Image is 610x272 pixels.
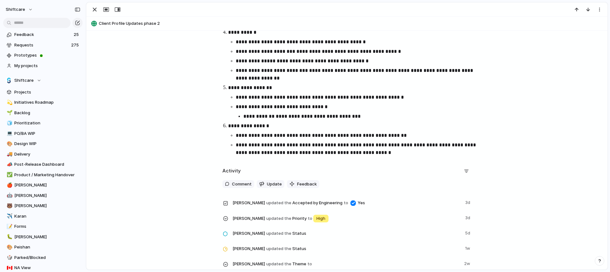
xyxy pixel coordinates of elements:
[233,229,461,238] span: Status
[3,108,83,118] a: 🌱Backlog
[14,244,80,250] span: Peishan
[316,215,325,222] span: High
[6,151,12,157] button: 🚚
[6,172,12,178] button: ✅
[6,99,12,106] button: 💫
[465,244,471,252] span: 1w
[7,264,11,272] div: 🇨🇦
[6,213,12,220] button: ✈️
[14,42,69,48] span: Requests
[6,223,12,230] button: 📝
[99,20,605,27] span: Client Profile Updates phase 2
[3,139,83,149] a: 🎨Design WIP
[6,255,12,261] button: 🎲
[6,120,12,126] button: 🧊
[7,244,11,251] div: 🎨
[6,244,12,250] button: 🎨
[222,180,254,188] button: Comment
[14,130,80,137] span: PO/BA WIP
[7,161,11,168] div: 📣
[14,52,80,59] span: Prototypes
[14,182,80,188] span: [PERSON_NAME]
[14,110,80,116] span: Backlog
[3,98,83,107] div: 💫Initiatives Roadmap
[14,89,80,95] span: Projects
[3,232,83,242] a: 🐛[PERSON_NAME]
[233,230,265,237] span: [PERSON_NAME]
[6,141,12,147] button: 🎨
[464,259,471,267] span: 2w
[233,213,461,223] span: Priority
[3,222,83,231] a: 📝Forms
[14,141,80,147] span: Design WIP
[6,203,12,209] button: 🐻
[233,246,265,252] span: [PERSON_NAME]
[14,120,80,126] span: Prioritization
[3,191,83,200] a: 🤖[PERSON_NAME]
[14,234,80,240] span: [PERSON_NAME]
[7,213,11,220] div: ✈️
[266,246,291,252] span: updated the
[7,99,11,106] div: 💫
[308,215,312,222] span: to
[14,223,80,230] span: Forms
[465,198,471,206] span: 3d
[7,120,11,127] div: 🧊
[233,215,265,222] span: [PERSON_NAME]
[465,213,471,221] span: 3d
[14,99,80,106] span: Initiatives Roadmap
[6,192,12,199] button: 🤖
[3,180,83,190] div: 🍎[PERSON_NAME]
[266,215,291,222] span: updated the
[3,201,83,211] a: 🐻[PERSON_NAME]
[7,202,11,210] div: 🐻
[3,170,83,180] a: ✅Product / Marketing Handover
[3,160,83,169] div: 📣Post-Release Dashboard
[14,161,80,168] span: Post-Release Dashboard
[3,129,83,138] a: 💻PO/BA WIP
[14,31,72,38] span: Feedback
[3,212,83,221] a: ✈️Karan
[465,229,471,236] span: 5d
[6,161,12,168] button: 📣
[14,255,80,261] span: Parked/Blocked
[266,261,291,267] span: updated the
[89,18,605,29] button: Client Profile Updates phase 2
[3,40,83,50] a: Requests275
[7,171,11,178] div: ✅
[74,31,80,38] span: 25
[14,265,80,271] span: NA View
[233,261,265,267] span: [PERSON_NAME]
[71,42,80,48] span: 275
[7,254,11,261] div: 🎲
[7,182,11,189] div: 🍎
[3,253,83,262] a: 🎲Parked/Blocked
[232,181,252,187] span: Comment
[257,180,284,188] button: Update
[14,213,80,220] span: Karan
[233,198,461,207] span: Accepted by Engineering
[14,172,80,178] span: Product / Marketing Handover
[7,192,11,199] div: 🤖
[3,150,83,159] a: 🚚Delivery
[7,109,11,116] div: 🌱
[6,265,12,271] button: 🇨🇦
[14,63,80,69] span: My projects
[14,192,80,199] span: [PERSON_NAME]
[6,6,25,13] span: shiftcare
[7,233,11,241] div: 🐛
[233,200,265,206] span: [PERSON_NAME]
[3,118,83,128] a: 🧊Prioritization
[6,110,12,116] button: 🌱
[3,242,83,252] div: 🎨Peishan
[3,87,83,97] a: Projects
[3,61,83,71] a: My projects
[14,151,80,157] span: Delivery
